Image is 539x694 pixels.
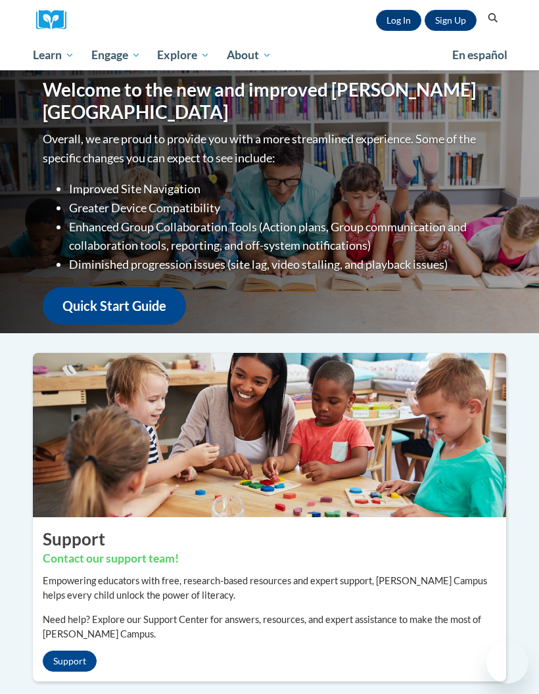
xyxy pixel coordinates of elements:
div: Main menu [23,40,516,70]
span: Explore [157,47,210,63]
span: Learn [33,47,74,63]
li: Greater Device Compatibility [69,198,496,218]
a: Explore [149,40,218,70]
span: About [227,47,271,63]
a: Log In [376,10,421,31]
a: Register [425,10,477,31]
h3: Contact our support team! [43,551,496,567]
h1: Welcome to the new and improved [PERSON_NAME][GEOGRAPHIC_DATA] [43,79,496,123]
p: Overall, we are proud to provide you with a more streamlined experience. Some of the specific cha... [43,129,496,168]
img: Logo brand [36,10,76,30]
a: About [218,40,280,70]
li: Enhanced Group Collaboration Tools (Action plans, Group communication and collaboration tools, re... [69,218,496,256]
img: ... [23,353,516,517]
a: Support [43,651,97,672]
a: Engage [83,40,149,70]
iframe: Button to launch messaging window [486,641,528,683]
li: Diminished progression issues (site lag, video stalling, and playback issues) [69,255,496,274]
a: En español [444,41,516,69]
span: Engage [91,47,141,63]
a: Quick Start Guide [43,287,186,325]
button: Search [483,11,503,26]
p: Need help? Explore our Support Center for answers, resources, and expert assistance to make the m... [43,613,496,641]
span: En español [452,48,507,62]
a: Learn [24,40,83,70]
a: Cox Campus [36,10,76,30]
li: Improved Site Navigation [69,179,496,198]
h2: Support [43,527,496,551]
p: Empowering educators with free, research-based resources and expert support, [PERSON_NAME] Campus... [43,574,496,603]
